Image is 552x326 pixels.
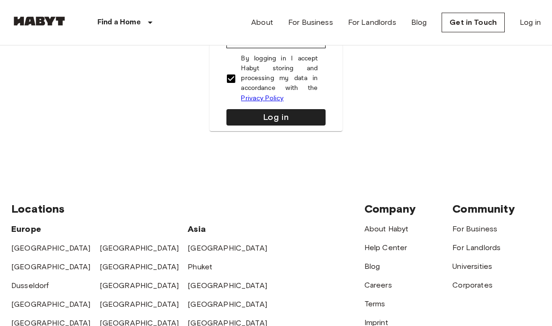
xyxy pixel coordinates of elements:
a: Help Center [364,243,407,252]
span: Asia [188,224,206,234]
a: About [251,17,273,28]
a: Universities [452,262,492,271]
a: [GEOGRAPHIC_DATA] [100,281,179,290]
a: [GEOGRAPHIC_DATA] [188,300,267,309]
span: Europe [11,224,41,234]
a: Blog [364,262,380,271]
a: [GEOGRAPHIC_DATA] [100,262,179,271]
a: [GEOGRAPHIC_DATA] [100,244,179,252]
a: Corporates [452,281,493,289]
span: Locations [11,202,65,215]
a: [GEOGRAPHIC_DATA] [11,300,91,309]
a: [GEOGRAPHIC_DATA] [188,244,267,252]
a: [GEOGRAPHIC_DATA] [188,281,267,290]
span: Community [452,202,515,215]
a: Log in [520,17,541,28]
p: By logging in I accept Habyt storing and processing my data in accordance with the [241,54,318,104]
button: Log in [226,109,325,126]
a: Privacy Policy [241,94,283,102]
a: Dusseldorf [11,281,49,290]
span: Company [364,202,416,215]
a: Careers [364,281,392,289]
a: Phuket [188,262,212,271]
a: [GEOGRAPHIC_DATA] [100,300,179,309]
a: About Habyt [364,224,409,233]
a: For Landlords [452,243,501,252]
a: For Business [452,224,497,233]
a: Blog [411,17,427,28]
p: Find a Home [97,17,141,28]
a: For Landlords [348,17,396,28]
a: [GEOGRAPHIC_DATA] [11,244,91,252]
img: Habyt [11,16,67,26]
a: [GEOGRAPHIC_DATA] [11,262,91,271]
a: Terms [364,299,385,308]
a: For Business [288,17,333,28]
a: Get in Touch [442,13,505,32]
